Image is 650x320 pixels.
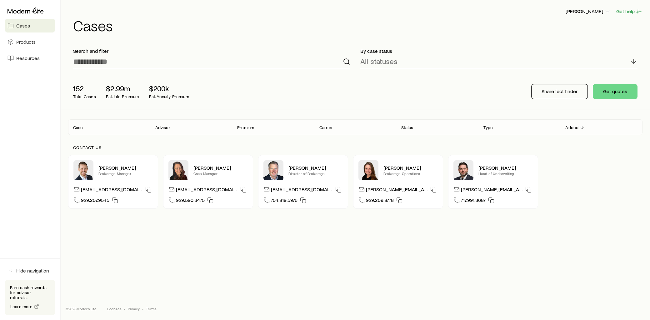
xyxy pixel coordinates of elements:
[149,84,189,93] p: $200k
[168,160,188,180] img: Abby McGuigan
[593,84,637,99] button: Get quotes
[531,84,588,99] button: Share fact finder
[16,39,36,45] span: Products
[73,125,83,130] p: Case
[565,125,578,130] p: Added
[81,197,109,205] span: 929.207.9545
[10,304,33,309] span: Learn more
[288,171,343,176] p: Director of Brokerage
[146,306,157,311] a: Terms
[176,197,205,205] span: 929.590.3475
[73,84,96,93] p: 152
[461,186,523,195] p: [PERSON_NAME][EMAIL_ADDRESS][DOMAIN_NAME]
[383,165,438,171] p: [PERSON_NAME]
[360,48,637,54] p: By case status
[616,8,642,15] button: Get help
[483,125,493,130] p: Type
[16,55,40,61] span: Resources
[73,160,93,180] img: Nick Weiler
[237,125,254,130] p: Premium
[81,186,143,195] p: [EMAIL_ADDRESS][DOMAIN_NAME]
[478,165,533,171] p: [PERSON_NAME]
[176,186,238,195] p: [EMAIL_ADDRESS][DOMAIN_NAME]
[73,145,637,150] p: Contact us
[5,280,55,315] div: Earn cash rewards for advisor referrals.Learn more
[193,165,248,171] p: [PERSON_NAME]
[142,306,143,311] span: •
[128,306,140,311] a: Privacy
[566,8,611,14] p: [PERSON_NAME]
[107,306,122,311] a: Licenses
[542,88,577,94] p: Share fact finder
[193,171,248,176] p: Case Manager
[461,197,486,205] span: 717.991.3687
[366,197,394,205] span: 929.209.8778
[155,125,170,130] p: Advisor
[5,51,55,65] a: Resources
[383,171,438,176] p: Brokerage Operations
[16,22,30,29] span: Cases
[98,171,153,176] p: Brokerage Manager
[106,84,139,93] p: $2.99m
[360,57,397,66] p: All statuses
[271,186,333,195] p: [EMAIL_ADDRESS][DOMAIN_NAME]
[73,48,350,54] p: Search and filter
[5,35,55,49] a: Products
[98,165,153,171] p: [PERSON_NAME]
[453,160,473,180] img: Bryan Simmons
[565,8,611,15] button: [PERSON_NAME]
[366,186,428,195] p: [PERSON_NAME][EMAIL_ADDRESS][DOMAIN_NAME]
[478,171,533,176] p: Head of Underwriting
[5,264,55,277] button: Hide navigation
[358,160,378,180] img: Ellen Wall
[106,94,139,99] p: Est. Life Premium
[149,94,189,99] p: Est. Annuity Premium
[5,19,55,32] a: Cases
[124,306,125,311] span: •
[401,125,413,130] p: Status
[66,306,97,311] p: © 2025 Modern Life
[68,119,642,135] div: Client cases
[271,197,297,205] span: 704.819.5976
[73,18,642,33] h1: Cases
[16,267,49,274] span: Hide navigation
[319,125,333,130] p: Carrier
[73,94,96,99] p: Total Cases
[10,285,50,300] p: Earn cash rewards for advisor referrals.
[288,165,343,171] p: [PERSON_NAME]
[263,160,283,180] img: Trey Wall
